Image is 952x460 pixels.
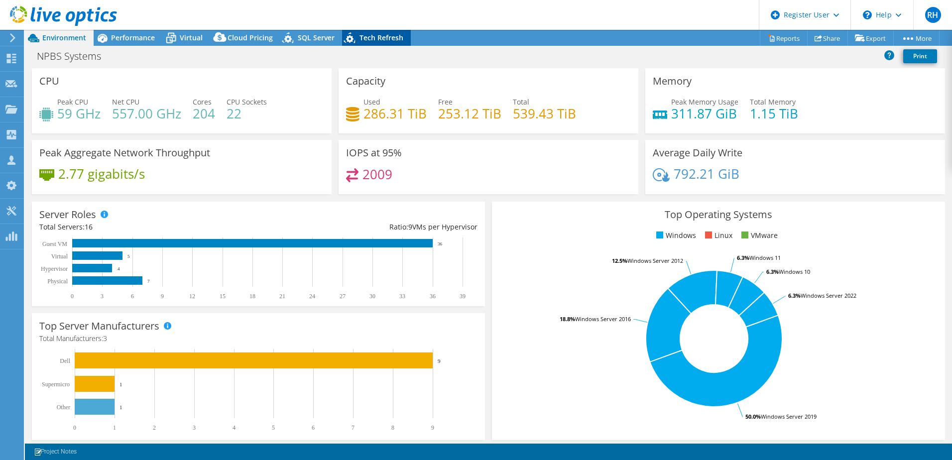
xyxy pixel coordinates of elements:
[161,293,164,300] text: 9
[309,293,315,300] text: 24
[739,230,778,241] li: VMware
[228,33,273,42] span: Cloud Pricing
[653,147,742,158] h3: Average Daily Write
[863,10,872,19] svg: \n
[513,97,529,107] span: Total
[893,30,940,46] a: More
[346,76,385,87] h3: Capacity
[272,424,275,431] text: 5
[189,293,195,300] text: 12
[193,108,215,119] h4: 204
[399,293,405,300] text: 33
[438,241,443,246] text: 36
[111,33,155,42] span: Performance
[220,293,226,300] text: 15
[612,257,627,264] tspan: 12.5%
[363,97,380,107] span: Used
[131,293,134,300] text: 6
[627,257,683,264] tspan: Windows Server 2012
[119,404,122,410] text: 1
[57,108,101,119] h4: 59 GHz
[362,169,392,180] h4: 2009
[119,381,122,387] text: 1
[560,315,575,323] tspan: 18.8%
[761,413,817,420] tspan: Windows Server 2019
[127,254,130,259] text: 5
[513,108,576,119] h4: 539.43 TiB
[180,33,203,42] span: Virtual
[39,222,258,232] div: Total Servers:
[807,30,848,46] a: Share
[27,446,84,458] a: Project Notes
[249,293,255,300] text: 18
[766,268,779,275] tspan: 6.3%
[750,108,798,119] h4: 1.15 TiB
[42,33,86,42] span: Environment
[671,108,738,119] h4: 311.87 GiB
[745,413,761,420] tspan: 50.0%
[32,51,117,62] h1: NPBS Systems
[737,254,749,261] tspan: 6.3%
[60,357,70,364] text: Dell
[51,253,68,260] text: Virtual
[346,147,402,158] h3: IOPS at 95%
[653,76,692,87] h3: Memory
[801,292,856,299] tspan: Windows Server 2022
[39,333,477,344] h4: Total Manufacturers:
[674,168,739,179] h4: 792.21 GiB
[408,222,412,231] span: 9
[39,147,210,158] h3: Peak Aggregate Network Throughput
[575,315,631,323] tspan: Windows Server 2016
[101,293,104,300] text: 3
[58,168,145,179] h4: 2.77 gigabits/s
[703,230,732,241] li: Linux
[438,358,441,364] text: 9
[903,49,937,63] a: Print
[147,279,150,284] text: 7
[438,108,501,119] h4: 253.12 TiB
[369,293,375,300] text: 30
[279,293,285,300] text: 21
[39,321,159,332] h3: Top Server Manufacturers
[312,424,315,431] text: 6
[42,381,70,388] text: Supermicro
[298,33,335,42] span: SQL Server
[41,265,68,272] text: Hypervisor
[227,108,267,119] h4: 22
[760,30,808,46] a: Reports
[39,209,96,220] h3: Server Roles
[438,97,453,107] span: Free
[118,266,120,271] text: 4
[73,424,76,431] text: 0
[112,97,139,107] span: Net CPU
[47,278,68,285] text: Physical
[258,222,477,232] div: Ratio: VMs per Hypervisor
[193,97,212,107] span: Cores
[71,293,74,300] text: 0
[340,293,346,300] text: 27
[57,97,88,107] span: Peak CPU
[749,254,781,261] tspan: Windows 11
[352,424,355,431] text: 7
[788,292,801,299] tspan: 6.3%
[85,222,93,231] span: 16
[654,230,696,241] li: Windows
[39,76,59,87] h3: CPU
[391,424,394,431] text: 8
[671,97,738,107] span: Peak Memory Usage
[499,209,938,220] h3: Top Operating Systems
[460,293,466,300] text: 39
[193,424,196,431] text: 3
[431,424,434,431] text: 9
[430,293,436,300] text: 36
[57,404,70,411] text: Other
[103,334,107,343] span: 3
[750,97,796,107] span: Total Memory
[153,424,156,431] text: 2
[847,30,894,46] a: Export
[359,33,403,42] span: Tech Refresh
[233,424,236,431] text: 4
[42,240,67,247] text: Guest VM
[112,108,181,119] h4: 557.00 GHz
[779,268,810,275] tspan: Windows 10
